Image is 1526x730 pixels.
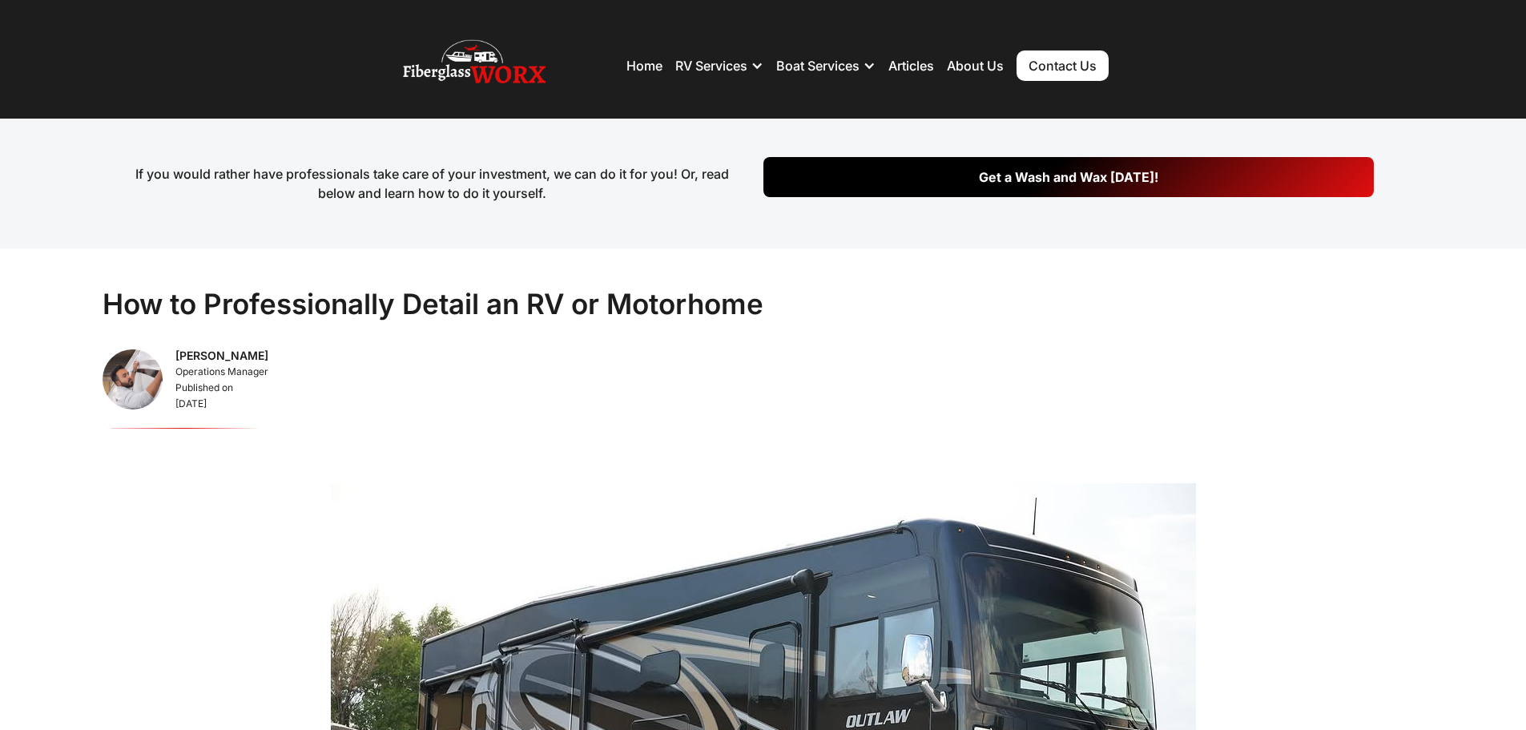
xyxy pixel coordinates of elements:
[675,58,747,74] div: RV Services
[947,58,1004,74] a: About Us
[626,58,662,74] a: Home
[1017,50,1109,81] a: Contact Us
[175,396,268,412] div: [DATE]
[175,348,268,364] div: [PERSON_NAME]
[175,364,268,380] div: Operations Manager
[403,34,546,98] img: Fiberglass WorX – RV Repair, RV Roof & RV Detailing
[127,164,738,203] div: If you would rather have professionals take care of your investment, we can do it for you! Or, re...
[888,58,934,74] a: Articles
[763,157,1374,197] a: Get a Wash and Wax [DATE]!
[776,58,860,74] div: Boat Services
[103,287,763,322] h1: How to Professionally Detail an RV or Motorhome
[776,42,876,90] div: Boat Services
[175,380,268,396] div: Published on
[675,42,763,90] div: RV Services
